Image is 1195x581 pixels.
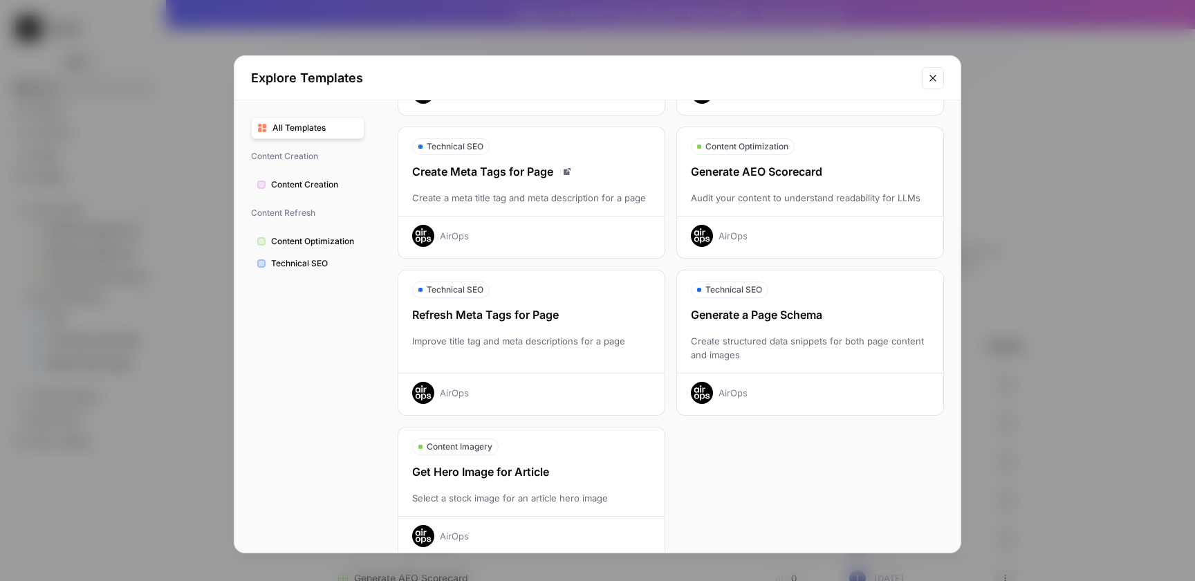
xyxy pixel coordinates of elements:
[705,284,762,296] span: Technical SEO
[251,252,364,275] button: Technical SEO
[440,529,469,543] div: AirOps
[398,127,665,259] button: Technical SEOCreate Meta Tags for PageRead docsCreate a meta title tag and meta description for a...
[398,334,665,362] div: Improve title tag and meta descriptions for a page
[922,67,944,89] button: Close modal
[427,140,483,153] span: Technical SEO
[427,441,492,453] span: Content Imagery
[398,191,665,205] div: Create a meta title tag and meta description for a page
[398,427,665,559] button: Content ImageryGet Hero Image for ArticleSelect a stock image for an article hero imageAirOps
[677,306,943,323] div: Generate a Page Schema
[398,163,665,180] div: Create Meta Tags for Page
[676,127,944,259] button: Content OptimizationGenerate AEO ScorecardAudit your content to understand readability for LLMsAi...
[440,386,469,400] div: AirOps
[251,145,364,168] span: Content Creation
[251,201,364,225] span: Content Refresh
[271,178,358,191] span: Content Creation
[271,235,358,248] span: Content Optimization
[398,463,665,480] div: Get Hero Image for Article
[251,230,364,252] button: Content Optimization
[676,270,944,416] button: Technical SEOGenerate a Page SchemaCreate structured data snippets for both page content and imag...
[251,68,914,88] h2: Explore Templates
[440,229,469,243] div: AirOps
[398,270,665,416] button: Technical SEORefresh Meta Tags for PageImprove title tag and meta descriptions for a pageAirOps
[272,122,358,134] span: All Templates
[271,257,358,270] span: Technical SEO
[427,284,483,296] span: Technical SEO
[251,174,364,196] button: Content Creation
[705,140,788,153] span: Content Optimization
[719,386,748,400] div: AirOps
[559,163,575,180] a: Read docs
[677,334,943,362] div: Create structured data snippets for both page content and images
[398,491,665,505] div: Select a stock image for an article hero image
[677,191,943,205] div: Audit your content to understand readability for LLMs
[398,306,665,323] div: Refresh Meta Tags for Page
[677,163,943,180] div: Generate AEO Scorecard
[719,229,748,243] div: AirOps
[251,117,364,139] button: All Templates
